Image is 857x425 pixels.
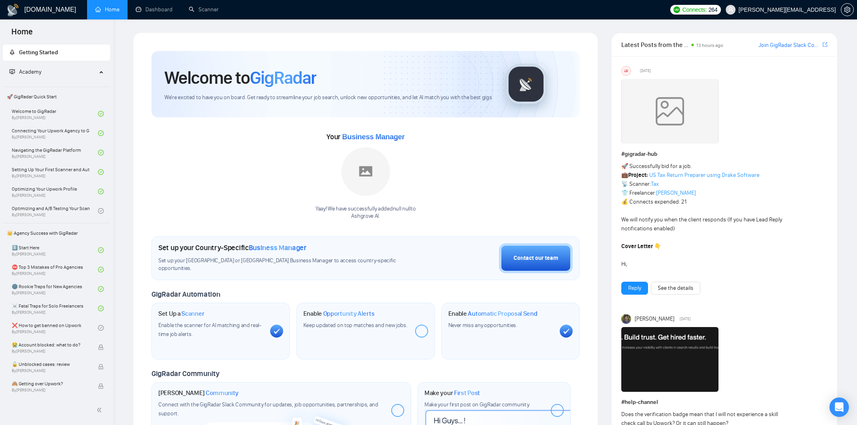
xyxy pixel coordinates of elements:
span: lock [98,383,104,389]
span: check-circle [98,130,104,136]
img: upwork-logo.png [674,6,680,13]
a: ⛔ Top 3 Mistakes of Pro AgenciesBy[PERSON_NAME] [12,261,98,278]
span: Business Manager [249,243,307,252]
span: 🙈 Getting over Upwork? [12,380,90,388]
span: 😭 Account blocked: what to do? [12,341,90,349]
span: Connects: [682,5,707,14]
span: Home [5,26,39,43]
span: check-circle [98,306,104,311]
a: dashboardDashboard [136,6,173,13]
span: user [728,7,733,13]
img: F09EZLHMK8X-Screenshot%202025-09-16%20at%205.00.41%E2%80%AFpm.png [621,327,718,392]
div: Contact our team [514,254,558,263]
div: Yaay! We have successfully added null null to [316,205,416,221]
a: Connecting Your Upwork Agency to GigRadarBy[PERSON_NAME] [12,124,98,142]
span: Connect with the GigRadar Slack Community for updates, job opportunities, partnerships, and support. [158,401,378,417]
a: Reply [628,284,641,293]
button: See the details [651,282,700,295]
span: check-circle [98,325,104,331]
span: 🚀 GigRadar Quick Start [4,89,109,105]
span: First Post [454,389,480,397]
span: rocket [9,49,15,55]
strong: Project: [628,172,648,178]
span: By [PERSON_NAME] [12,349,90,354]
span: Enable the scanner for AI matching and real-time job alerts. [158,322,261,338]
span: check-circle [98,247,104,253]
span: GigRadar Automation [151,290,220,299]
span: Make your first post on GigRadar community. [424,401,530,408]
span: By [PERSON_NAME] [12,388,90,393]
div: US [622,66,631,75]
span: 13 hours ago [696,42,723,48]
span: setting [841,6,853,13]
span: lock [98,344,104,350]
img: placeholder.png [341,147,390,196]
a: homeHome [95,6,119,13]
p: Ashgrove AI . [316,212,416,220]
a: export [823,41,827,49]
img: gigradar-logo.png [506,64,546,104]
span: [PERSON_NAME] [635,314,674,323]
a: searchScanner [189,6,219,13]
button: Contact our team [499,243,573,273]
a: Optimizing and A/B Testing Your Scanner for Better ResultsBy[PERSON_NAME] [12,202,98,220]
span: check-circle [98,267,104,272]
span: check-circle [98,286,104,292]
img: Toby Fox-Mason [621,314,631,324]
button: Reply [621,282,648,295]
span: lock [98,364,104,370]
span: check-circle [98,169,104,175]
span: Opportunity Alerts [323,310,375,318]
span: Your [326,132,405,141]
img: weqQh+iSagEgQAAAABJRU5ErkJggg== [621,79,718,144]
a: Join GigRadar Slack Community [759,41,821,50]
span: Academy [9,68,41,75]
span: 🔓 Unblocked cases: review [12,360,90,368]
span: Latest Posts from the GigRadar Community [621,40,689,50]
a: See the details [658,284,693,293]
span: fund-projection-screen [9,69,15,74]
a: US Tax Return Preparer using Drake Software [649,172,759,178]
a: Navigating the GigRadar PlatformBy[PERSON_NAME] [12,144,98,161]
h1: Welcome to [164,67,316,89]
span: GigRadar [250,67,316,89]
span: Keep updated on top matches and new jobs. [303,322,407,329]
a: 1️⃣ Start HereBy[PERSON_NAME] [12,241,98,259]
h1: # gigradar-hub [621,150,827,159]
span: double-left [96,406,104,414]
span: Academy [19,68,41,75]
h1: Enable [448,310,537,318]
a: ❌ How to get banned on UpworkBy[PERSON_NAME] [12,319,98,337]
a: ☠️ Fatal Traps for Solo FreelancersBy[PERSON_NAME] [12,300,98,317]
img: logo [6,4,19,17]
span: check-circle [98,111,104,117]
span: 👑 Agency Success with GigRadar [4,225,109,241]
h1: [PERSON_NAME] [158,389,239,397]
h1: # help-channel [621,398,827,407]
h1: Set Up a [158,310,204,318]
span: Scanner [181,310,204,318]
a: 🌚 Rookie Traps for New AgenciesBy[PERSON_NAME] [12,280,98,298]
span: [DATE] [640,67,651,74]
span: [DATE] [680,315,691,323]
h1: Make your [424,389,480,397]
a: Optimizing Your Upwork ProfileBy[PERSON_NAME] [12,183,98,200]
span: check-circle [98,189,104,194]
span: Never miss any opportunities. [448,322,517,329]
span: GigRadar Community [151,369,220,378]
li: Getting Started [3,45,110,61]
a: Setting Up Your First Scanner and Auto-BidderBy[PERSON_NAME] [12,163,98,181]
a: [PERSON_NAME] [656,189,696,196]
span: Automatic Proposal Send [468,310,537,318]
span: Getting Started [19,49,58,56]
h1: Set up your Country-Specific [158,243,307,252]
button: setting [841,3,854,16]
span: check-circle [98,150,104,155]
div: Open Intercom Messenger [829,397,849,417]
span: check-circle [98,208,104,214]
span: Business Manager [342,133,405,141]
span: Community [206,389,239,397]
span: We're excited to have you on board. Get ready to streamline your job search, unlock new opportuni... [164,94,493,102]
a: Welcome to GigRadarBy[PERSON_NAME] [12,105,98,123]
span: export [823,41,827,48]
